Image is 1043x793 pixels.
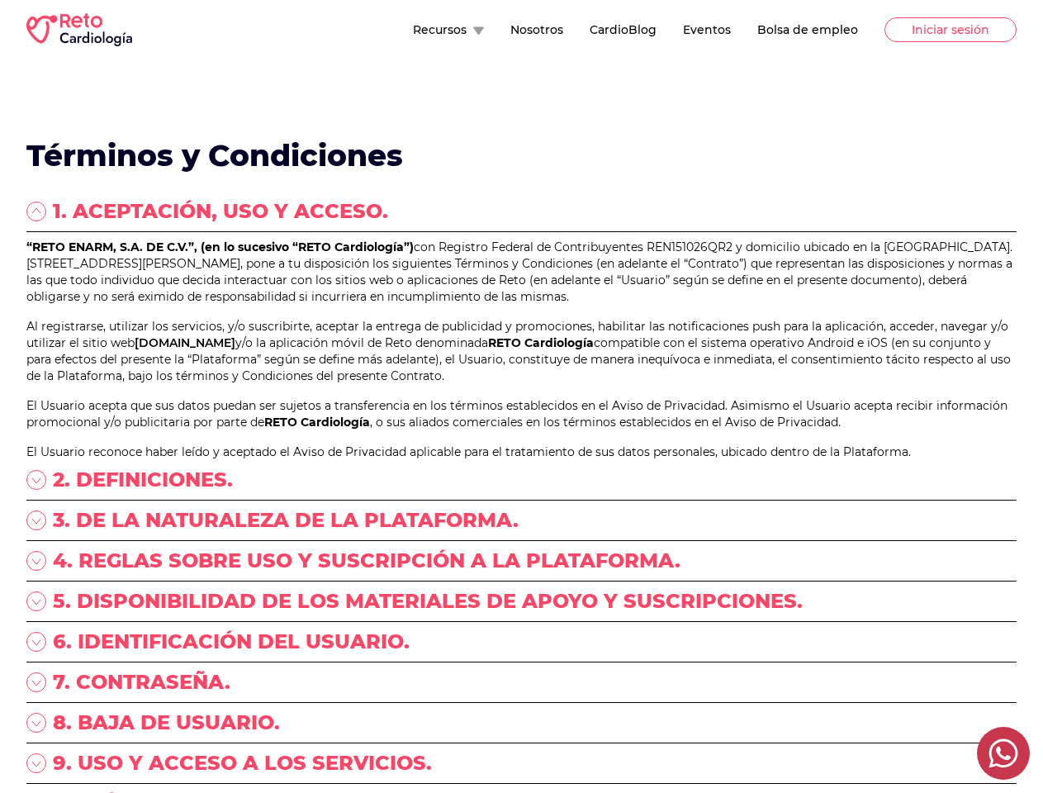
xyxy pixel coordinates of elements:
p: 9. USO Y ACCESO A LOS SERVICIOS. [53,750,432,776]
button: Iniciar sesión [884,17,1017,42]
p: 1. ACEPTACIÓN, USO Y ACCESO. [53,198,388,225]
p: 5. DISPONIBILIDAD DE LOS MATERIALES DE APOYO Y SUSCRIPCIONES. [53,588,803,615]
button: Recursos [413,21,484,38]
button: Bolsa de empleo [757,21,858,38]
p: 4. REGLAS SOBRE USO Y SUSCRIPCIÓN A LA PLATAFORMA. [53,548,680,574]
span: RETO Cardiología [488,335,594,350]
p: 2. DEFINICIONES. [53,467,233,493]
button: CardioBlog [590,21,657,38]
p: El Usuario reconoce haber leído y aceptado el Aviso de Privacidad aplicable para el tratamiento d... [26,444,1017,460]
span: “RETO ENARM, S.A. DE C.V.”, (en lo sucesivo “RETO Cardiología”) [26,240,414,254]
p: 3. DE LA NATURALEZA DE LA PLATAFORMA. [53,507,519,534]
p: 6. IDENTIFICACIÓN DEL USUARIO. [53,629,410,655]
p: El Usuario acepta que sus datos puedan ser sujetos a transferencia en los términos establecidos e... [26,397,1017,430]
p: 8. BAJA DE USUARIO. [53,710,280,736]
img: RETO Cardio Logo [26,13,132,46]
button: Nosotros [510,21,563,38]
button: Eventos [683,21,731,38]
p: con Registro Federal de Contribuyentes REN151026QR2 y domicilio ubicado en la [GEOGRAPHIC_DATA]. ... [26,239,1017,305]
h1: Términos y Condiciones [26,139,1017,172]
span: RETO Cardiología [264,415,370,430]
a: [DOMAIN_NAME] [135,335,235,350]
p: 7. CONTRASEÑA. [53,669,230,696]
p: Al registrarse, utilizar los servicios, y/o suscribirte, aceptar la entrega de publicidad y promo... [26,318,1017,384]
